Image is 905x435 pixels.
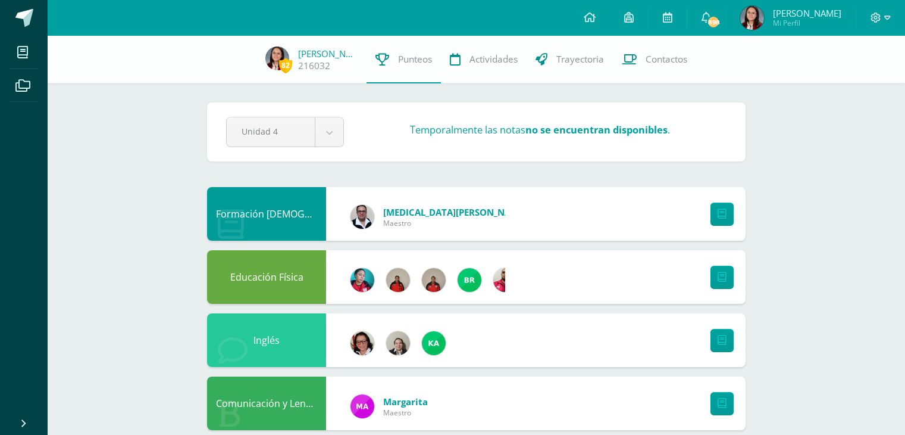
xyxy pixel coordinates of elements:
span: [MEDICAL_DATA][PERSON_NAME] [383,206,526,218]
div: Formación Cristiana [207,187,326,241]
img: d4deafe5159184ad8cadd3f58d7b9740.png [386,268,410,292]
img: c42e844f0d72ed1ea4fb8975a5518494.png [265,46,289,70]
span: 898 [706,15,719,29]
span: Margarita [383,396,428,408]
img: 7976fc47626adfddeb45c36bac81a772.png [458,268,481,292]
span: Trayectoria [556,53,604,66]
a: Actividades [441,36,527,83]
span: Maestro [383,408,428,418]
a: Unidad 4 [227,117,343,147]
span: 82 [279,58,292,73]
span: [PERSON_NAME] [773,7,841,19]
img: 2b9ad40edd54c2f1af5f41f24ea34807.png [350,205,374,229]
img: 4042270918fd6b5921d0ca12ded71c97.png [350,268,374,292]
span: Contactos [646,53,687,66]
span: Maestro [383,218,526,228]
img: c42e844f0d72ed1ea4fb8975a5518494.png [740,6,764,30]
a: Trayectoria [527,36,613,83]
h3: Temporalmente las notas . [410,123,670,136]
img: 982169c659605a718bed420dc7862649.png [350,394,374,418]
span: Unidad 4 [242,117,300,145]
a: Contactos [613,36,696,83]
img: 2ca4f91e2a017358137dd701126cf722.png [350,331,374,355]
span: Mi Perfil [773,18,841,28]
span: Actividades [469,53,518,66]
img: a64c3460752fcf2c5e8663a69b02fa63.png [422,331,446,355]
div: Educación Física [207,250,326,304]
a: 216032 [298,60,330,72]
strong: no se encuentran disponibles [525,123,668,136]
img: 720c24124c15ba549e3e394e132c7bff.png [493,268,517,292]
div: Comunicación y Lenguaje [207,377,326,430]
span: Punteos [398,53,432,66]
img: 139d064777fbe6bf61491abfdba402ef.png [422,268,446,292]
a: [PERSON_NAME] [298,48,358,60]
a: Punteos [367,36,441,83]
img: 525b25e562e1b2fd5211d281b33393db.png [386,331,410,355]
div: Inglés [207,313,326,367]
